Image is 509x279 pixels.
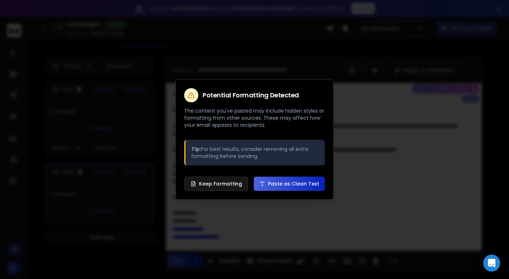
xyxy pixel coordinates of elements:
[254,177,325,191] button: Paste as Clean Text
[184,107,325,129] p: The content you've pasted may include hidden styles or formatting from other sources. These may a...
[483,255,500,272] div: Open Intercom Messenger
[191,146,201,153] strong: Tip:
[191,146,319,160] p: For best results, consider removing all extra formatting before sending.
[185,177,248,191] button: Keep Formatting
[203,92,299,98] h2: Potential Formatting Detected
